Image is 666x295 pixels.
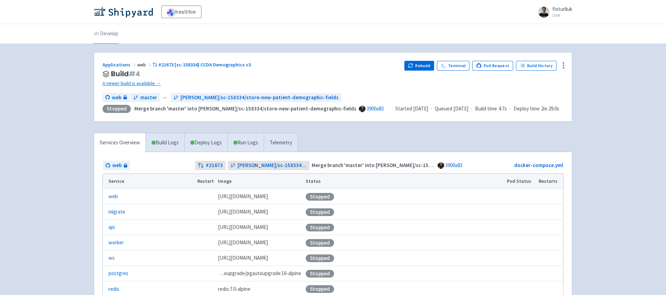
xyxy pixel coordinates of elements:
[103,161,130,170] a: web
[94,6,153,17] img: Shipyard logo
[228,161,310,170] a: [PERSON_NAME]/sc-158334/store-new-patient-demographic-fields
[437,61,469,71] a: Terminal
[94,24,118,44] a: Develop
[103,174,195,189] th: Service
[306,270,334,278] div: Stopped
[218,285,250,293] span: redis:7.0-alpine
[306,285,334,293] div: Stopped
[306,193,334,201] div: Stopped
[413,105,428,112] time: [DATE]
[108,254,115,262] a: ws
[514,162,563,168] a: docker-compose.yml
[102,93,130,102] a: web
[108,193,118,201] a: web
[218,254,268,262] span: [DOMAIN_NAME][URL]
[453,105,468,112] time: [DATE]
[184,133,227,152] a: Deploy Logs
[102,105,131,113] div: Stopped
[306,254,334,262] div: Stopped
[218,193,268,201] span: [DOMAIN_NAME][URL]
[216,174,304,189] th: Image
[395,105,428,112] span: Started
[140,94,157,102] span: master
[94,133,146,152] a: Services Overview
[395,105,564,113] div: · · ·
[537,174,563,189] th: Restarts
[304,174,505,189] th: Status
[108,285,119,293] a: redis
[552,6,572,12] span: fioturliuk
[218,208,268,216] span: [DOMAIN_NAME][URL]
[435,105,468,112] span: Queued
[171,93,341,102] a: [PERSON_NAME]/sc-158334/store-new-patient-demographic-fields
[112,94,121,102] span: web
[111,70,140,78] span: Build
[129,69,140,79] span: # 4
[112,161,122,170] span: web
[108,223,115,231] a: api
[541,105,559,113] span: 2m 29.0s
[306,239,334,247] div: Stopped
[195,174,216,189] th: Restart
[534,6,572,17] a: fioturliuk User
[206,161,223,170] strong: # 21673
[108,208,125,216] a: migrate
[498,105,507,113] span: 4.7s
[108,269,128,278] a: postgres
[218,223,268,231] span: [DOMAIN_NAME][URL]
[445,162,462,168] a: 3900a83
[367,105,384,112] a: 3900a83
[264,133,298,152] a: Telemetry
[238,161,307,170] span: [PERSON_NAME]/sc-158334/store-new-patient-demographic-fields
[153,62,252,68] a: #21673 [sc-158334] CCDA Demographics v3
[146,133,184,152] a: Build Logs
[195,161,226,170] a: #21673
[163,94,168,102] span: ←
[472,61,513,71] a: Pull Request
[516,61,557,71] a: Build History
[108,239,124,247] a: worker
[180,94,339,102] span: [PERSON_NAME]/sc-158334/store-new-patient-demographic-fields
[475,105,497,113] span: Build time
[102,79,399,87] a: A newer build is available →
[306,208,334,216] div: Stopped
[102,62,137,68] a: Applications
[552,13,572,17] small: User
[218,269,301,278] span: pgautoupgrade/pgautoupgrade:16-alpine
[513,105,540,113] span: Deploy time
[227,133,264,152] a: Run Logs
[130,93,160,102] a: master
[134,105,356,112] strong: Merge branch 'master' into [PERSON_NAME]/sc-158334/store-new-patient-demographic-fields
[404,61,434,71] button: Rebuild
[505,174,537,189] th: Pod Status
[218,239,268,247] span: [DOMAIN_NAME][URL]
[306,224,334,231] div: Stopped
[312,162,534,168] strong: Merge branch 'master' into [PERSON_NAME]/sc-158334/store-new-patient-demographic-fields
[161,6,201,18] a: healthie
[137,62,153,68] span: web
